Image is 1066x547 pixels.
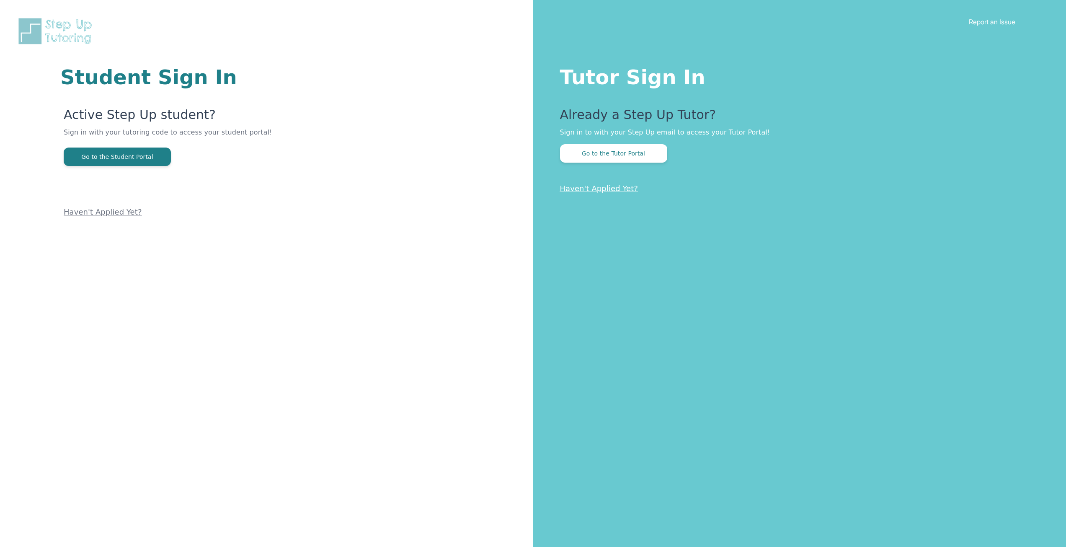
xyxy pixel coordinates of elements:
a: Report an Issue [969,18,1015,26]
a: Haven't Applied Yet? [560,184,638,193]
p: Sign in to with your Step Up email to access your Tutor Portal! [560,127,1033,137]
p: Sign in with your tutoring code to access your student portal! [64,127,433,148]
button: Go to the Tutor Portal [560,144,667,163]
p: Active Step Up student? [64,107,433,127]
img: Step Up Tutoring horizontal logo [17,17,97,46]
h1: Student Sign In [60,67,433,87]
p: Already a Step Up Tutor? [560,107,1033,127]
a: Haven't Applied Yet? [64,207,142,216]
h1: Tutor Sign In [560,64,1033,87]
a: Go to the Tutor Portal [560,149,667,157]
a: Go to the Student Portal [64,153,171,161]
button: Go to the Student Portal [64,148,171,166]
